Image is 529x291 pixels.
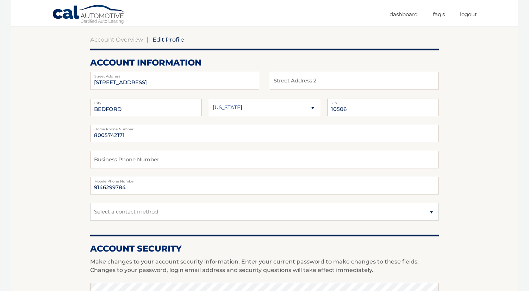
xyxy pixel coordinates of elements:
label: Street Address [90,72,259,78]
label: Mobile Phone Number [90,177,439,182]
input: Home Phone Number [90,125,439,142]
input: Street Address 2 [90,72,259,89]
a: Cal Automotive [52,5,126,25]
h2: Account Security [90,243,439,254]
input: Street Address 2 [270,72,439,89]
span: | [147,36,149,43]
label: City [90,99,202,104]
label: Home Phone Number [90,125,439,130]
a: Logout [460,8,477,20]
span: Edit Profile [153,36,184,43]
a: Dashboard [390,8,418,20]
input: Business Phone Number [90,151,439,168]
input: Zip [327,99,439,116]
a: FAQ's [433,8,445,20]
label: Zip [327,99,439,104]
a: Account Overview [90,36,143,43]
h2: account information [90,57,439,68]
input: City [90,99,202,116]
input: Mobile Phone Number [90,177,439,194]
p: Make changes to your account security information. Enter your current password to make changes to... [90,258,439,274]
